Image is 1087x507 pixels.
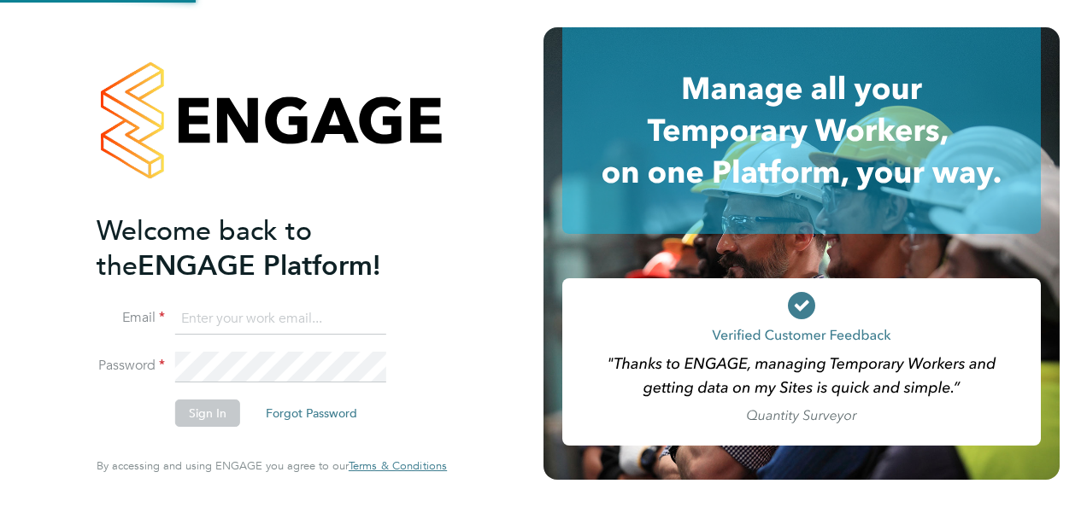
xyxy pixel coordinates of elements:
[97,214,312,283] span: Welcome back to the
[97,458,447,473] span: By accessing and using ENGAGE you agree to our
[97,309,165,327] label: Email
[349,459,447,473] a: Terms & Conditions
[175,304,386,335] input: Enter your work email...
[97,213,430,283] h2: ENGAGE Platform!
[349,458,447,473] span: Terms & Conditions
[252,399,371,427] button: Forgot Password
[97,357,165,375] label: Password
[175,399,240,427] button: Sign In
